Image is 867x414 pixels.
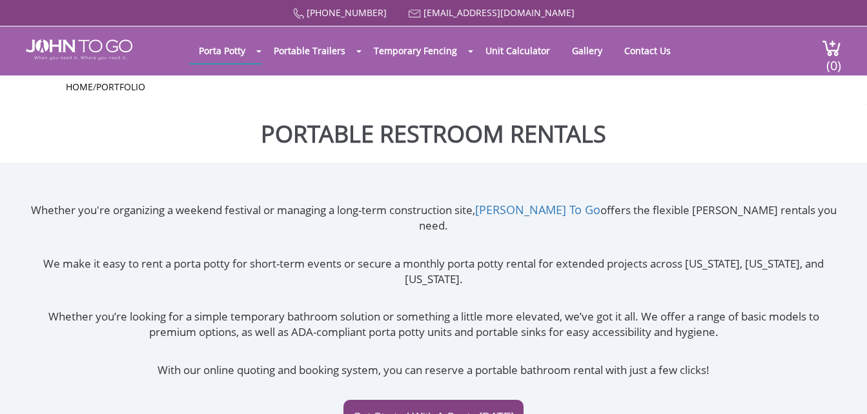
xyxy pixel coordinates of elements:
[66,81,93,93] a: Home
[615,38,680,63] a: Contact Us
[66,81,802,94] ul: /
[26,39,132,60] img: JOHN to go
[189,38,255,63] a: Porta Potty
[26,309,841,340] p: Whether you’re looking for a simple temporary bathroom solution or something a little more elevat...
[475,202,600,217] a: [PERSON_NAME] To Go
[26,256,841,288] p: We make it easy to rent a porta potty for short-term events or secure a monthly porta potty renta...
[307,6,387,19] a: [PHONE_NUMBER]
[26,202,841,234] p: Whether you're organizing a weekend festival or managing a long-term construction site, offers th...
[293,8,304,19] img: Call
[409,10,421,18] img: Mail
[364,38,467,63] a: Temporary Fencing
[96,81,145,93] a: Portfolio
[822,39,841,57] img: cart a
[562,38,612,63] a: Gallery
[26,362,841,378] p: With our online quoting and booking system, you can reserve a portable bathroom rental with just ...
[826,46,841,74] span: (0)
[476,38,560,63] a: Unit Calculator
[423,6,575,19] a: [EMAIL_ADDRESS][DOMAIN_NAME]
[264,38,355,63] a: Portable Trailers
